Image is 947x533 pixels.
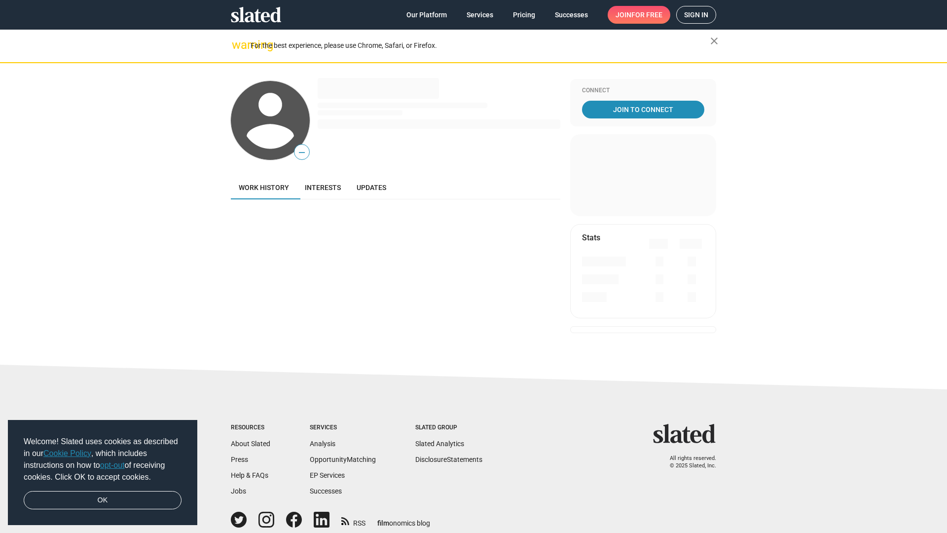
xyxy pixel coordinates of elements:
[251,39,710,52] div: For the best experience, please use Chrome, Safari, or Firefox.
[582,87,704,95] div: Connect
[415,440,464,448] a: Slated Analytics
[231,424,270,432] div: Resources
[310,424,376,432] div: Services
[231,440,270,448] a: About Slated
[676,6,716,24] a: Sign in
[459,6,501,24] a: Services
[8,420,197,526] div: cookieconsent
[231,176,297,199] a: Work history
[231,456,248,463] a: Press
[239,184,289,191] span: Work history
[310,440,335,448] a: Analysis
[616,6,662,24] span: Join
[513,6,535,24] span: Pricing
[547,6,596,24] a: Successes
[377,519,389,527] span: film
[24,491,182,510] a: dismiss cookie message
[582,232,600,243] mat-card-title: Stats
[415,456,482,463] a: DisclosureStatements
[377,511,430,528] a: filmonomics blog
[357,184,386,191] span: Updates
[684,6,708,23] span: Sign in
[505,6,543,24] a: Pricing
[631,6,662,24] span: for free
[297,176,349,199] a: Interests
[310,487,342,495] a: Successes
[310,456,376,463] a: OpportunityMatching
[582,101,704,118] a: Join To Connect
[406,6,447,24] span: Our Platform
[310,471,345,479] a: EP Services
[231,471,268,479] a: Help & FAQs
[399,6,455,24] a: Our Platform
[708,35,720,47] mat-icon: close
[608,6,670,24] a: Joinfor free
[294,146,309,159] span: —
[349,176,394,199] a: Updates
[232,39,244,51] mat-icon: warning
[305,184,341,191] span: Interests
[415,424,482,432] div: Slated Group
[584,101,702,118] span: Join To Connect
[231,487,246,495] a: Jobs
[555,6,588,24] span: Successes
[24,436,182,483] span: Welcome! Slated uses cookies as described in our , which includes instructions on how to of recei...
[341,513,365,528] a: RSS
[100,461,125,469] a: opt-out
[43,449,91,457] a: Cookie Policy
[659,455,716,469] p: All rights reserved. © 2025 Slated, Inc.
[467,6,493,24] span: Services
